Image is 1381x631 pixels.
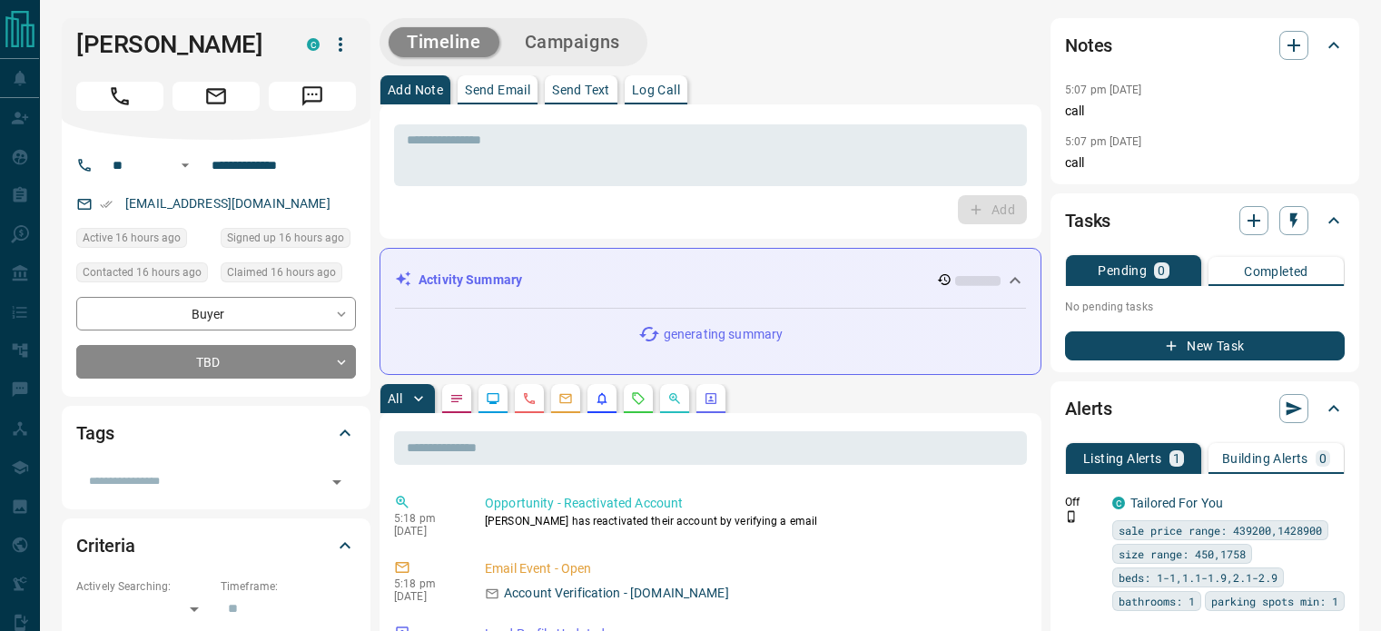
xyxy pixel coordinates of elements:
a: Tailored For You [1130,496,1223,510]
span: Message [269,82,356,111]
div: Notes [1065,24,1345,67]
div: Criteria [76,524,356,567]
p: generating summary [664,325,783,344]
div: Activity Summary [395,263,1026,297]
p: Timeframe: [221,578,356,595]
p: Add Note [388,84,443,96]
svg: Emails [558,391,573,406]
p: call [1065,102,1345,121]
svg: Push Notification Only [1065,510,1078,523]
span: Claimed 16 hours ago [227,263,336,281]
span: sale price range: 439200,1428900 [1119,521,1322,539]
h1: [PERSON_NAME] [76,30,280,59]
svg: Listing Alerts [595,391,609,406]
span: parking spots min: 1 [1211,592,1338,610]
div: Thu Sep 11 2025 [221,228,356,253]
p: Building Alerts [1222,452,1308,465]
div: Thu Sep 11 2025 [76,262,212,288]
p: All [388,392,402,405]
span: Contacted 16 hours ago [83,263,202,281]
span: bathrooms: 1 [1119,592,1195,610]
svg: Calls [522,391,537,406]
h2: Criteria [76,531,135,560]
svg: Notes [449,391,464,406]
p: 0 [1158,264,1165,277]
button: Open [324,469,350,495]
p: Off [1065,494,1101,510]
div: Tasks [1065,199,1345,242]
p: Activity Summary [419,271,522,290]
p: [DATE] [394,525,458,537]
p: 5:18 pm [394,577,458,590]
button: Campaigns [507,27,638,57]
button: New Task [1065,331,1345,360]
div: Thu Sep 11 2025 [76,228,212,253]
h2: Tags [76,419,113,448]
span: Call [76,82,163,111]
p: Log Call [632,84,680,96]
div: Alerts [1065,387,1345,430]
span: Signed up 16 hours ago [227,229,344,247]
p: Pending [1098,264,1147,277]
div: TBD [76,345,356,379]
div: condos.ca [307,38,320,51]
p: 5:18 pm [394,512,458,525]
button: Open [174,154,196,176]
a: [EMAIL_ADDRESS][DOMAIN_NAME] [125,196,330,211]
p: Completed [1244,265,1308,278]
p: 5:07 pm [DATE] [1065,84,1142,96]
p: Send Text [552,84,610,96]
p: [PERSON_NAME] has reactivated their account by verifying a email [485,513,1020,529]
span: Active 16 hours ago [83,229,181,247]
div: Thu Sep 11 2025 [221,262,356,288]
svg: Agent Actions [704,391,718,406]
button: Timeline [389,27,499,57]
svg: Lead Browsing Activity [486,391,500,406]
h2: Alerts [1065,394,1112,423]
h2: Tasks [1065,206,1110,235]
p: Email Event - Open [485,559,1020,578]
span: Email [173,82,260,111]
p: Send Email [465,84,530,96]
h2: Notes [1065,31,1112,60]
p: [DATE] [394,590,458,603]
span: size range: 450,1758 [1119,545,1246,563]
div: condos.ca [1112,497,1125,509]
p: Actively Searching: [76,578,212,595]
p: 5:07 pm [DATE] [1065,135,1142,148]
p: Account Verification - [DOMAIN_NAME] [504,584,729,603]
p: No pending tasks [1065,293,1345,320]
p: 1 [1173,452,1180,465]
svg: Opportunities [667,391,682,406]
svg: Requests [631,391,646,406]
svg: Email Verified [100,198,113,211]
p: 0 [1319,452,1327,465]
span: beds: 1-1,1.1-1.9,2.1-2.9 [1119,568,1277,587]
p: Listing Alerts [1083,452,1162,465]
p: call [1065,153,1345,173]
div: Tags [76,411,356,455]
div: Buyer [76,297,356,330]
p: Opportunity - Reactivated Account [485,494,1020,513]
